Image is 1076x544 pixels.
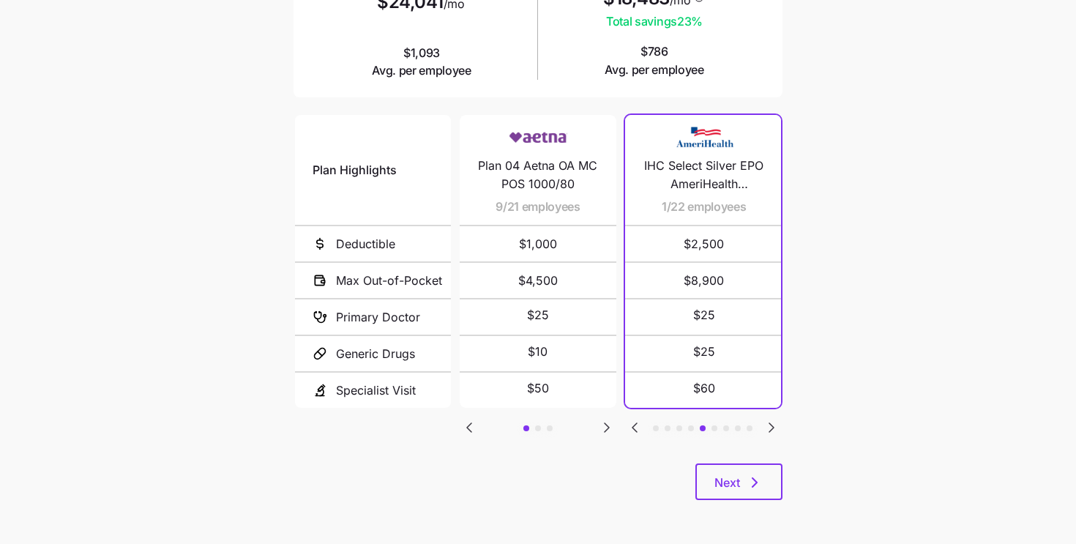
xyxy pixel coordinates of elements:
span: Generic Drugs [336,345,415,363]
span: $25 [693,343,715,361]
span: 1/22 employees [662,198,747,216]
span: $25 [693,306,715,324]
span: $60 [693,379,715,398]
span: $25 [527,306,549,324]
span: Deductible [336,235,395,253]
button: Go to previous slide [460,418,479,437]
svg: Go to previous slide [626,419,643,436]
span: Plan 04 Aetna OA MC POS 1000/80 [477,157,598,193]
span: $8,900 [643,263,764,298]
button: Go to next slide [762,418,781,437]
button: Go to next slide [597,418,616,437]
img: Carrier [675,124,733,152]
svg: Go to next slide [598,419,616,436]
span: Plan Highlights [313,161,397,179]
span: $786 [605,42,704,79]
span: 9/21 employees [496,198,580,216]
span: Avg. per employee [605,61,704,79]
span: $2,500 [643,226,764,261]
span: Specialist Visit [336,381,416,400]
span: Total savings 23 % [603,12,706,31]
span: Primary Doctor [336,308,420,327]
svg: Go to next slide [763,419,780,436]
button: Next [695,463,782,500]
span: $1,093 [372,44,471,81]
span: $50 [527,379,549,398]
span: $10 [528,343,548,361]
svg: Go to previous slide [460,419,478,436]
button: Go to previous slide [625,418,644,437]
span: Max Out-of-Pocket [336,272,442,290]
span: $4,500 [477,263,598,298]
span: IHC Select Silver EPO AmeriHealth Advantage $25/$60 [643,157,764,193]
span: Next [714,474,740,491]
span: Avg. per employee [372,62,471,80]
span: $1,000 [477,226,598,261]
img: Carrier [509,124,567,152]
